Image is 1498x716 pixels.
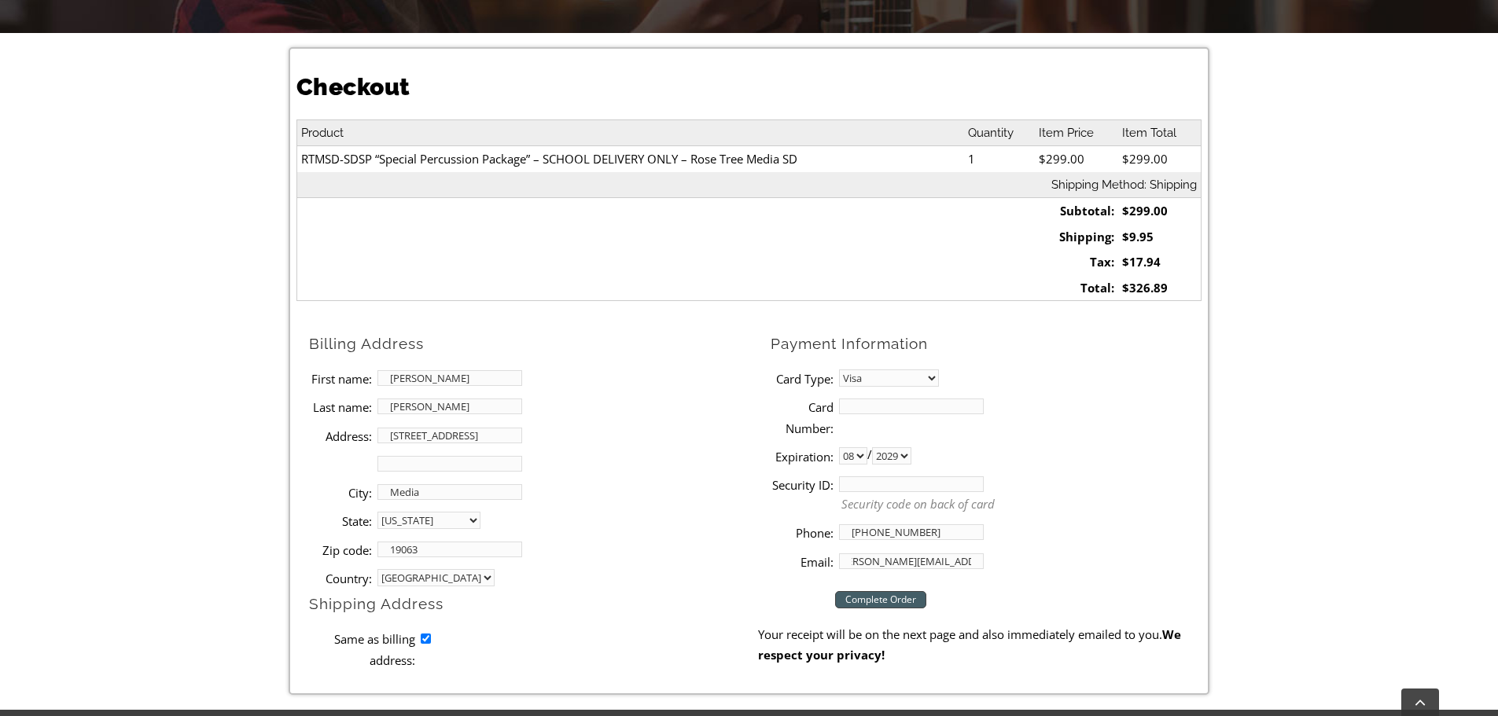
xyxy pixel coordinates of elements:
[296,71,1202,104] h1: Checkout
[1035,249,1118,275] td: Tax:
[1035,224,1118,250] td: Shipping:
[377,512,480,529] select: State billing address
[835,591,926,608] input: Complete Order
[758,624,1202,666] p: Your receipt will be on the next page and also immediately emailed to you.
[309,594,758,614] h2: Shipping Address
[964,146,1035,172] td: 1
[1118,249,1201,275] td: $17.94
[964,119,1035,146] th: Quantity
[771,397,834,439] label: Card Number:
[841,495,1202,513] p: Security code on back of card
[771,442,1202,470] li: /
[1035,119,1118,146] th: Item Price
[309,426,372,446] label: Address:
[771,523,834,543] label: Phone:
[309,483,372,503] label: City:
[309,540,372,560] label: Zip code:
[309,568,372,589] label: Country:
[377,569,495,586] select: country
[296,119,964,146] th: Product
[296,172,1201,198] th: Shipping Method: Shipping
[1118,119,1201,146] th: Item Total
[1118,146,1201,172] td: $299.00
[296,146,964,172] td: RTMSD-SDSP “Special Percussion Package” – SCHOOL DELIVERY ONLY – Rose Tree Media SD
[309,629,415,670] label: Same as billing address:
[1035,198,1118,224] td: Subtotal:
[1035,146,1118,172] td: $299.00
[309,511,372,531] label: State:
[1118,224,1201,250] td: $9.95
[771,446,834,467] label: Expiration:
[1118,198,1201,224] td: $299.00
[1118,275,1201,301] td: $326.89
[309,397,372,417] label: Last name:
[309,334,758,354] h2: Billing Address
[771,475,834,495] label: Security ID:
[771,334,1202,354] h2: Payment Information
[1035,275,1118,301] td: Total:
[771,552,834,572] label: Email:
[309,369,372,389] label: First name:
[771,369,834,389] label: Card Type:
